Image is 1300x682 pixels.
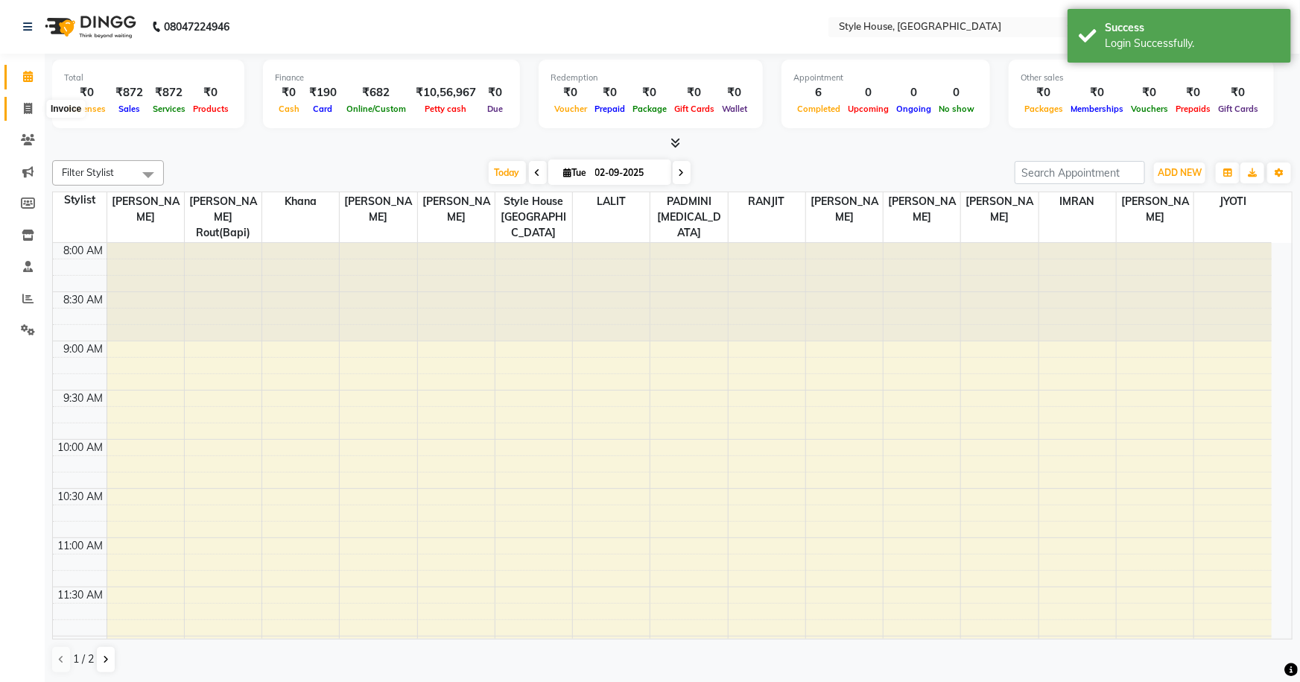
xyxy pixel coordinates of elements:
div: Appointment [793,72,978,84]
div: ₹0 [1214,84,1262,101]
div: ₹0 [1127,84,1172,101]
span: Vouchers [1127,104,1172,114]
span: Due [483,104,507,114]
div: 9:30 AM [61,391,107,406]
span: Services [149,104,189,114]
div: Success [1105,20,1280,36]
span: Today [489,161,526,184]
span: Gift Cards [670,104,718,114]
div: Login Successfully. [1105,36,1280,51]
div: 6 [793,84,844,101]
div: 11:00 AM [55,538,107,554]
div: 0 [844,84,892,101]
div: Total [64,72,232,84]
div: ₹0 [189,84,232,101]
span: Upcoming [844,104,892,114]
div: ₹682 [343,84,410,101]
span: 1 / 2 [73,651,94,667]
span: [PERSON_NAME] [418,192,495,227]
img: logo [38,6,140,48]
div: Other sales [1021,72,1262,84]
span: [PERSON_NAME] [1117,192,1193,227]
span: IMRAN [1039,192,1116,211]
div: ₹0 [482,84,508,101]
span: Voucher [551,104,591,114]
span: Products [189,104,232,114]
span: [PERSON_NAME] [340,192,416,227]
span: Ongoing [892,104,935,114]
div: 8:30 AM [61,292,107,308]
div: ₹0 [1067,84,1127,101]
div: 10:00 AM [55,440,107,455]
div: ₹0 [670,84,718,101]
span: PADMINI [MEDICAL_DATA] [650,192,727,242]
input: Search Appointment [1015,161,1145,184]
div: ₹872 [110,84,149,101]
div: ₹190 [303,84,343,101]
div: 8:00 AM [61,243,107,259]
span: [PERSON_NAME] [806,192,883,227]
div: Stylist [53,192,107,208]
div: 10:30 AM [55,489,107,505]
span: Gift Cards [1214,104,1262,114]
div: ₹0 [591,84,629,101]
span: [PERSON_NAME] Rout(Bapi) [185,192,261,242]
span: Memberships [1067,104,1127,114]
span: Card [310,104,337,114]
b: 08047224946 [164,6,229,48]
div: ₹872 [149,84,189,101]
span: Prepaid [591,104,629,114]
div: 9:00 AM [61,341,107,357]
span: Online/Custom [343,104,410,114]
div: Redemption [551,72,751,84]
span: LALIT [573,192,650,211]
input: 2025-09-02 [591,162,665,184]
div: 12:00 PM [56,637,107,652]
span: No show [935,104,978,114]
span: Prepaids [1172,104,1214,114]
span: Completed [793,104,844,114]
span: Sales [115,104,144,114]
span: [PERSON_NAME] [961,192,1038,227]
div: 0 [935,84,978,101]
span: ADD NEW [1158,167,1202,178]
span: JYOTI [1194,192,1272,211]
button: ADD NEW [1154,162,1205,183]
div: ₹0 [1021,84,1067,101]
div: ₹0 [718,84,751,101]
div: ₹0 [275,84,303,101]
span: Wallet [718,104,751,114]
span: Packages [1021,104,1067,114]
span: Khana [262,192,339,211]
div: 11:30 AM [55,587,107,603]
span: [PERSON_NAME] [107,192,184,227]
span: Filter Stylist [62,166,114,178]
div: 0 [892,84,935,101]
div: ₹0 [629,84,670,101]
div: ₹0 [1172,84,1214,101]
div: Invoice [47,100,85,118]
div: ₹10,56,967 [410,84,482,101]
span: Style House [GEOGRAPHIC_DATA] [495,192,572,242]
div: ₹0 [64,84,110,101]
div: Finance [275,72,508,84]
span: Petty cash [422,104,471,114]
span: RANJIT [729,192,805,211]
span: Package [629,104,670,114]
span: [PERSON_NAME] [884,192,960,227]
span: Cash [275,104,303,114]
div: ₹0 [551,84,591,101]
span: Tue [560,167,591,178]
